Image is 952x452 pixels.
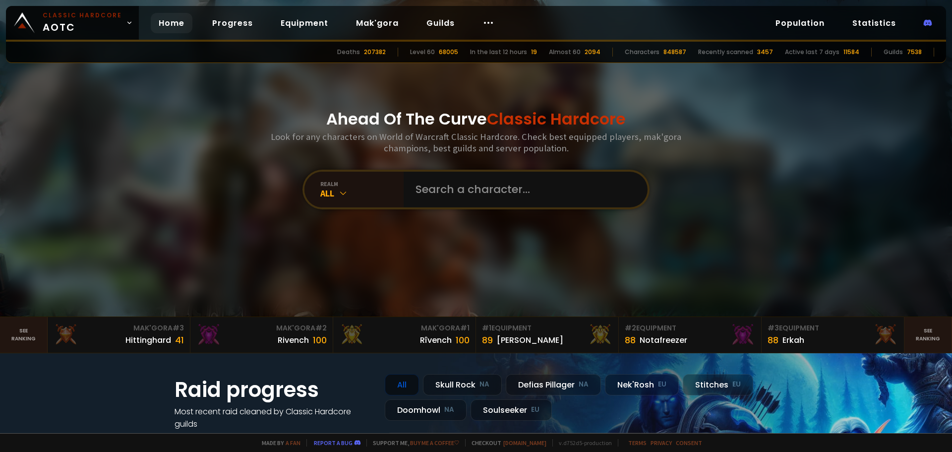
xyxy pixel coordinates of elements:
[482,333,493,347] div: 89
[190,317,333,353] a: Mak'Gora#2Rivench100
[385,374,419,395] div: All
[364,48,386,57] div: 207382
[267,131,685,154] h3: Look for any characters on World of Warcraft Classic Hardcore. Check best equipped players, mak'g...
[175,333,184,347] div: 41
[625,48,659,57] div: Characters
[273,13,336,33] a: Equipment
[768,323,898,333] div: Equipment
[465,439,546,447] span: Checkout
[625,323,755,333] div: Equipment
[585,48,600,57] div: 2094
[605,374,679,395] div: Nek'Rosh
[313,333,327,347] div: 100
[410,48,435,57] div: Level 60
[619,317,762,353] a: #2Equipment88Notafreezer
[43,11,122,20] small: Classic Hardcore
[785,48,839,57] div: Active last 7 days
[348,13,407,33] a: Mak'gora
[418,13,463,33] a: Guilds
[482,323,491,333] span: # 1
[54,323,184,333] div: Mak'Gora
[732,380,741,389] small: EU
[315,323,327,333] span: # 2
[757,48,773,57] div: 3457
[196,323,327,333] div: Mak'Gora
[444,405,454,415] small: NA
[904,317,952,353] a: Seeranking
[640,334,687,346] div: Notafreezer
[410,439,459,447] a: Buy me a coffee
[768,323,779,333] span: # 3
[843,48,859,57] div: 11584
[43,11,122,35] span: AOTC
[552,439,612,447] span: v. d752d5 - production
[698,48,753,57] div: Recently scanned
[907,48,922,57] div: 7538
[482,323,612,333] div: Equipment
[663,48,686,57] div: 848587
[531,405,539,415] small: EU
[286,439,300,447] a: a fan
[476,317,619,353] a: #1Equipment89[PERSON_NAME]
[683,374,753,395] div: Stitches
[651,439,672,447] a: Privacy
[423,374,502,395] div: Skull Rock
[420,334,452,346] div: Rîvench
[479,380,489,389] small: NA
[628,439,647,447] a: Terms
[333,317,476,353] a: Mak'Gora#1Rîvench100
[173,323,184,333] span: # 3
[175,405,373,430] h4: Most recent raid cleaned by Classic Hardcore guilds
[456,333,470,347] div: 100
[625,323,636,333] span: # 2
[339,323,470,333] div: Mak'Gora
[278,334,309,346] div: Rivench
[506,374,601,395] div: Defias Pillager
[125,334,171,346] div: Hittinghard
[439,48,458,57] div: 68005
[314,439,353,447] a: Report a bug
[471,399,552,421] div: Soulseeker
[503,439,546,447] a: [DOMAIN_NAME]
[175,431,239,442] a: See all progress
[531,48,537,57] div: 19
[884,48,903,57] div: Guilds
[549,48,581,57] div: Almost 60
[6,6,139,40] a: Classic HardcoreAOTC
[175,374,373,405] h1: Raid progress
[676,439,702,447] a: Consent
[366,439,459,447] span: Support me,
[579,380,589,389] small: NA
[768,333,778,347] div: 88
[326,107,626,131] h1: Ahead Of The Curve
[768,13,833,33] a: Population
[487,108,626,130] span: Classic Hardcore
[337,48,360,57] div: Deaths
[470,48,527,57] div: In the last 12 hours
[320,188,404,199] div: All
[151,13,192,33] a: Home
[410,172,636,207] input: Search a character...
[256,439,300,447] span: Made by
[658,380,666,389] small: EU
[762,317,904,353] a: #3Equipment88Erkah
[460,323,470,333] span: # 1
[497,334,563,346] div: [PERSON_NAME]
[844,13,904,33] a: Statistics
[385,399,467,421] div: Doomhowl
[48,317,190,353] a: Mak'Gora#3Hittinghard41
[320,180,404,188] div: realm
[782,334,804,346] div: Erkah
[625,333,636,347] div: 88
[204,13,261,33] a: Progress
